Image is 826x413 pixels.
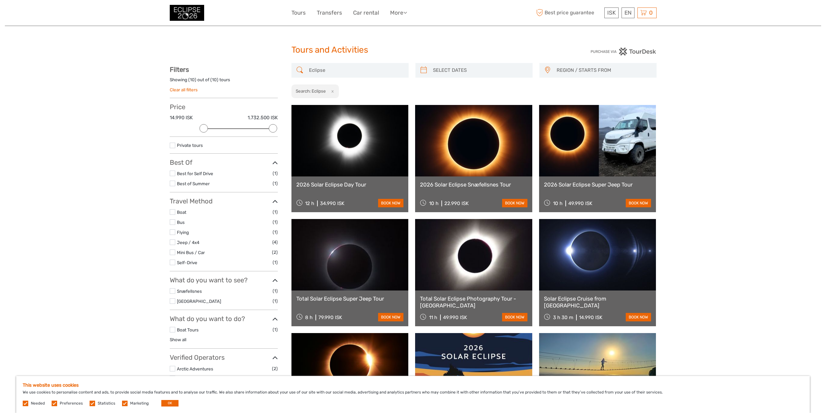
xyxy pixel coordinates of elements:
[544,295,651,309] a: Solar Eclipse Cruise from [GEOGRAPHIC_DATA]
[607,9,616,16] span: ISK
[622,7,635,18] div: EN
[306,65,405,76] input: SEARCH
[320,200,344,206] div: 34.990 ISK
[177,299,221,304] a: [GEOGRAPHIC_DATA]
[390,8,407,18] a: More
[273,375,278,382] span: (1)
[327,88,336,95] button: x
[170,354,278,361] h3: Verified Operators
[420,181,527,188] a: 2026 Solar Eclipse Snæfellsnes Tour
[170,87,198,92] a: Clear all filters
[177,230,189,235] a: Flying
[248,114,278,121] label: 1.732.500 ISK
[170,337,186,342] a: Show all
[177,366,213,371] a: Arctic Adventures
[579,315,602,320] div: 14.990 ISK
[296,295,404,302] a: Total Solar Eclipse Super Jeep Tour
[272,249,278,256] span: (2)
[535,7,603,18] span: Best price guarantee
[98,401,115,406] label: Statistics
[544,181,651,188] a: 2026 Solar Eclipse Super Jeep Tour
[353,8,379,18] a: Car rental
[305,315,313,320] span: 8 h
[177,240,199,245] a: Jeep / 4x4
[317,8,342,18] a: Transfers
[502,199,527,207] a: book now
[554,65,653,76] button: REGION / STARTS FROM
[553,315,573,320] span: 3 h 30 m
[177,250,205,255] a: Mini Bus / Car
[568,200,592,206] div: 49.990 ISK
[273,218,278,226] span: (1)
[420,295,527,309] a: Total Solar Eclipse Photography Tour - [GEOGRAPHIC_DATA]
[429,200,438,206] span: 10 h
[296,181,404,188] a: 2026 Solar Eclipse Day Tour
[429,315,437,320] span: 11 h
[444,200,469,206] div: 22.990 ISK
[590,47,656,56] img: PurchaseViaTourDesk.png
[170,77,278,87] div: Showing ( ) out of ( ) tours
[648,9,654,16] span: 0
[273,228,278,236] span: (1)
[553,200,562,206] span: 10 h
[16,376,810,413] div: We use cookies to personalise content and ads, to provide social media features and to analyse ou...
[177,181,210,186] a: Best of Summer
[273,326,278,333] span: (1)
[626,199,651,207] a: book now
[273,287,278,295] span: (1)
[170,315,278,323] h3: What do you want to do?
[273,170,278,177] span: (1)
[190,77,195,83] label: 10
[177,260,197,265] a: Self-Drive
[273,259,278,266] span: (1)
[273,180,278,187] span: (1)
[9,11,73,17] p: We're away right now. Please check back later!
[177,171,213,176] a: Best for Self Drive
[170,66,189,73] strong: Filters
[272,365,278,372] span: (2)
[305,200,314,206] span: 12 h
[378,199,403,207] a: book now
[177,289,202,294] a: Snæfellsnes
[626,313,651,321] a: book now
[130,401,149,406] label: Marketing
[60,401,83,406] label: Preferences
[273,297,278,305] span: (1)
[75,10,82,18] button: Open LiveChat chat widget
[443,315,467,320] div: 49.990 ISK
[502,313,527,321] a: book now
[177,220,185,225] a: Bus
[291,45,535,55] h1: Tours and Activities
[177,327,199,332] a: Boat Tours
[296,88,326,94] h2: Search: Eclipse
[272,239,278,246] span: (4)
[378,313,403,321] a: book now
[170,197,278,205] h3: Travel Method
[31,401,45,406] label: Needed
[161,400,179,407] button: OK
[170,5,204,21] img: 3312-44506bfc-dc02-416d-ac4c-c65cb0cf8db4_logo_small.jpg
[430,65,529,76] input: SELECT DATES
[170,114,193,121] label: 14.990 ISK
[273,208,278,216] span: (1)
[291,8,306,18] a: Tours
[170,159,278,166] h3: Best Of
[177,143,203,148] a: Private tours
[177,210,186,215] a: Boat
[170,103,278,111] h3: Price
[23,382,803,388] h5: This website uses cookies
[170,276,278,284] h3: What do you want to see?
[318,315,342,320] div: 79.990 ISK
[212,77,217,83] label: 10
